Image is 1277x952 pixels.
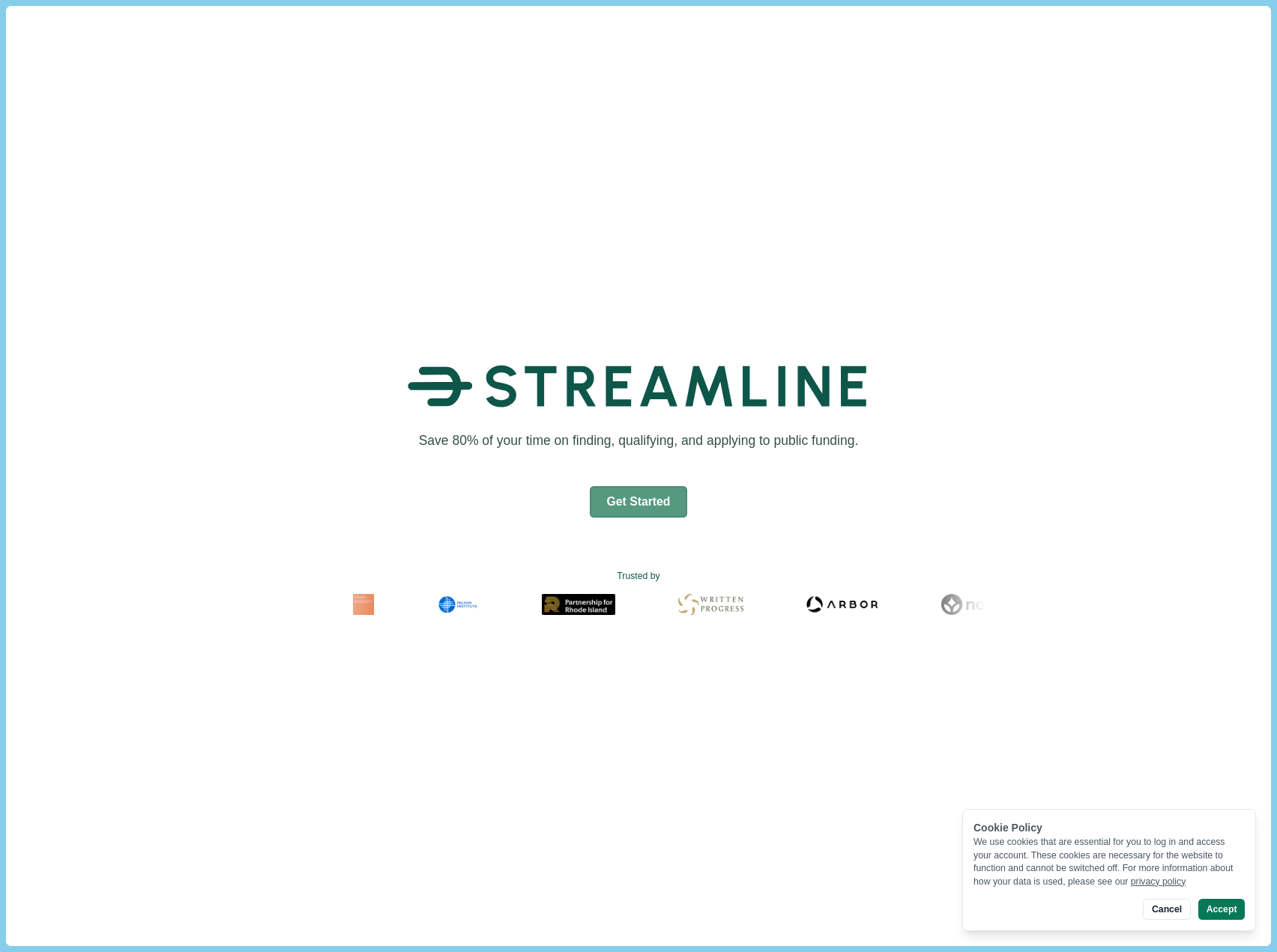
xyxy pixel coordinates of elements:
[414,431,863,450] h1: Save 80% of your time on finding, qualifying, and applying to public funding.
[973,836,1245,888] div: We use cookies that are essential for you to log in and access your account. These cookies are ne...
[426,594,468,615] img: Milken Institute Logo
[1143,899,1190,920] button: Cancel
[342,594,363,615] img: Fram Energy Logo
[617,570,659,583] text: Trusted by
[531,594,605,615] img: Partnership for Rhode Island Logo
[973,822,1042,834] span: Cookie Policy
[668,594,733,615] img: Written Progress Logo
[931,594,993,615] img: Noya Logo
[1131,876,1186,887] a: privacy policy
[408,345,869,428] img: Streamline Climate Logo
[1198,899,1245,920] button: Accept
[590,486,688,518] button: Get Started
[796,594,868,615] img: Arbor Logo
